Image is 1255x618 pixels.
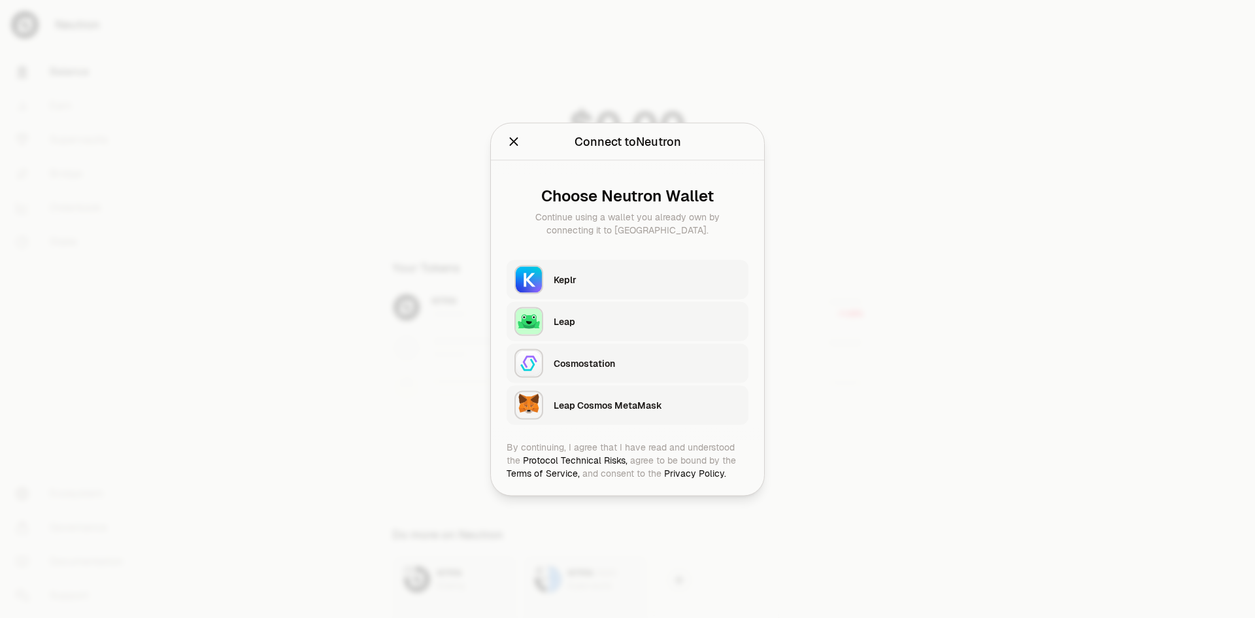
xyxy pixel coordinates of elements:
[507,343,748,383] button: CosmostationCosmostation
[507,440,748,479] div: By continuing, I agree that I have read and understood the agree to be bound by the and consent t...
[575,132,681,150] div: Connect to Neutron
[554,315,741,328] div: Leap
[507,132,521,150] button: Close
[516,350,542,376] img: Cosmostation
[507,301,748,341] button: LeapLeap
[554,398,741,411] div: Leap Cosmos MetaMask
[554,356,741,369] div: Cosmostation
[507,467,580,479] a: Terms of Service,
[517,186,738,205] div: Choose Neutron Wallet
[523,454,627,466] a: Protocol Technical Risks,
[507,260,748,299] button: KeplrKeplr
[517,210,738,236] div: Continue using a wallet you already own by connecting it to [GEOGRAPHIC_DATA].
[507,385,748,424] button: Leap Cosmos MetaMaskLeap Cosmos MetaMask
[664,467,726,479] a: Privacy Policy.
[516,392,542,418] img: Leap Cosmos MetaMask
[554,273,741,286] div: Keplr
[516,266,542,292] img: Keplr
[516,308,542,334] img: Leap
